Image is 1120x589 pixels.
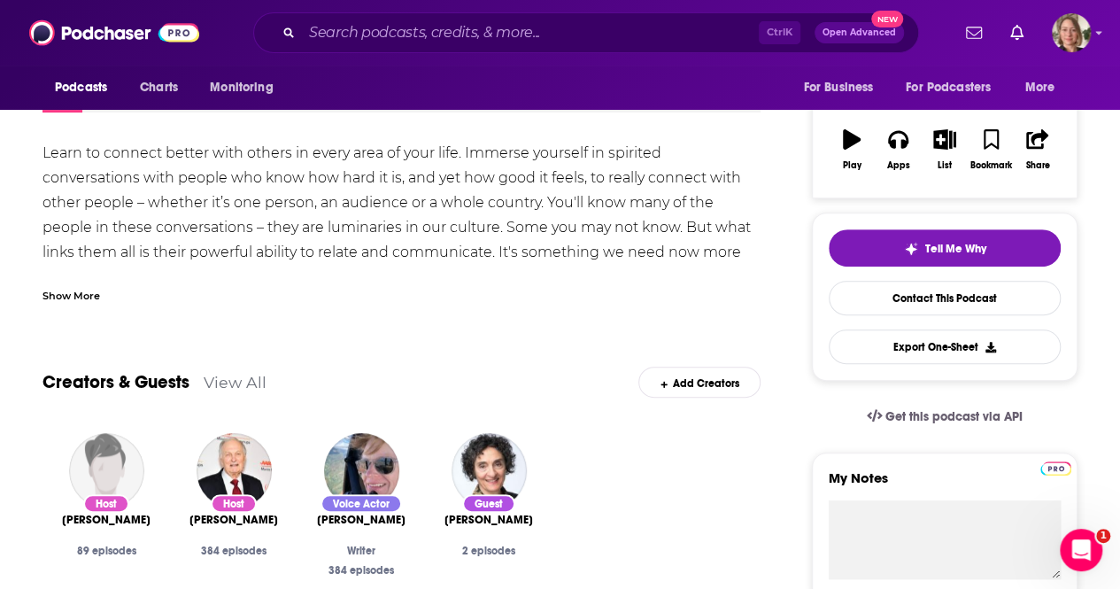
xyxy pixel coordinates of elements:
div: Share [1025,160,1049,171]
img: Sarah A. Chase [324,433,399,508]
a: Carla Shatz [444,513,533,527]
img: Alan Alda [197,433,272,508]
span: [PERSON_NAME] [62,513,151,527]
a: Show notifications dropdown [959,18,989,48]
button: tell me why sparkleTell Me Why [829,229,1061,267]
span: Tell Me Why [925,242,986,256]
span: Get this podcast via API [885,409,1023,424]
div: Add Creators [638,367,760,398]
div: 384 episodes [184,545,283,557]
div: Bookmark [970,160,1012,171]
button: open menu [894,71,1016,105]
iframe: Intercom live chat [1060,529,1102,571]
a: View All [204,373,266,391]
button: Bookmark [968,118,1014,182]
div: Voice Actor [321,494,402,513]
div: Play [843,160,861,171]
button: Share [1015,118,1061,182]
a: Sarah A. Chase [317,513,406,527]
span: More [1025,75,1055,100]
div: Writer [312,545,411,557]
button: Apps [875,118,921,182]
button: open menu [1013,71,1078,105]
span: Open Advanced [823,28,896,37]
div: Search podcasts, credits, & more... [253,12,919,53]
span: Monitoring [210,75,273,100]
img: Graham Chedd [69,433,144,508]
img: Podchaser - Follow, Share and Rate Podcasts [29,16,199,50]
div: Learn to connect better with others in every area of your life. Immerse yourself in spirited conv... [42,141,761,290]
button: Open AdvancedNew [815,22,904,43]
img: Podchaser Pro [1040,461,1071,476]
div: Apps [887,160,910,171]
img: Carla Shatz [452,433,527,508]
span: For Business [803,75,873,100]
div: 384 episodes [312,564,411,577]
span: New [871,11,903,27]
span: For Podcasters [906,75,991,100]
span: 1 [1096,529,1110,543]
a: Contact This Podcast [829,281,1061,315]
label: My Notes [829,469,1061,500]
a: Alan Alda [189,513,278,527]
div: 89 episodes [57,545,156,557]
span: Ctrl K [759,21,800,44]
button: Play [829,118,875,182]
a: Show notifications dropdown [1003,18,1031,48]
span: Podcasts [55,75,107,100]
span: Logged in as AriFortierPr [1052,13,1091,52]
a: Get this podcast via API [853,395,1037,438]
button: open menu [197,71,296,105]
input: Search podcasts, credits, & more... [302,19,759,47]
span: [PERSON_NAME] [189,513,278,527]
span: Charts [140,75,178,100]
button: List [922,118,968,182]
div: Host [83,494,129,513]
button: open menu [791,71,895,105]
img: tell me why sparkle [904,242,918,256]
div: Host [211,494,257,513]
a: Charts [128,71,189,105]
a: Creators & Guests [42,371,189,393]
button: Export One-Sheet [829,329,1061,364]
span: [PERSON_NAME] [444,513,533,527]
button: Show profile menu [1052,13,1091,52]
img: User Profile [1052,13,1091,52]
button: open menu [42,71,130,105]
div: List [938,160,952,171]
a: Pro website [1040,459,1071,476]
div: 2 episodes [439,545,538,557]
div: Guest [462,494,515,513]
a: Graham Chedd [62,513,151,527]
span: [PERSON_NAME] [317,513,406,527]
